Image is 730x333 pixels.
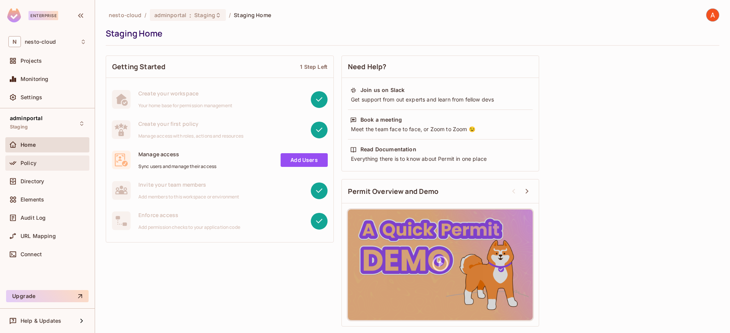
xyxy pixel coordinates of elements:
li: / [144,11,146,19]
span: Getting Started [112,62,165,71]
span: Workspace: nesto-cloud [25,39,56,45]
div: Read Documentation [360,146,416,153]
span: Create your first policy [138,120,243,127]
span: Elements [21,197,44,203]
span: Help & Updates [21,318,61,324]
div: Meet the team face to face, or Zoom to Zoom 😉 [350,125,530,133]
span: Monitoring [21,76,49,82]
span: Connect [21,251,42,257]
span: Sync users and manage their access [138,163,216,170]
img: SReyMgAAAABJRU5ErkJggg== [7,8,21,22]
span: Staging Home [234,11,271,19]
span: Add permission checks to your application code [138,224,240,230]
span: Add members to this workspace or environment [138,194,240,200]
span: adminportal [10,115,43,121]
span: the active workspace [109,11,141,19]
div: Staging Home [106,28,716,39]
div: Enterprise [29,11,58,20]
li: / [229,11,231,19]
span: Policy [21,160,36,166]
span: Manage access [138,151,216,158]
span: URL Mapping [21,233,56,239]
span: Create your workspace [138,90,232,97]
span: : [189,12,192,18]
div: Join us on Slack [360,86,405,94]
button: Upgrade [6,290,89,302]
span: Audit Log [21,215,46,221]
span: Manage access with roles, actions and resources [138,133,243,139]
span: Projects [21,58,42,64]
div: 1 Step Left [300,63,327,70]
span: Enforce access [138,211,240,219]
span: Settings [21,94,42,100]
span: Need Help? [348,62,387,71]
span: Your home base for permission management [138,103,232,109]
span: adminportal [154,11,186,19]
span: Staging [10,124,28,130]
span: Invite your team members [138,181,240,188]
div: Get support from out experts and learn from fellow devs [350,96,530,103]
span: Staging [194,11,215,19]
span: N [8,36,21,47]
div: Book a meeting [360,116,402,124]
span: Permit Overview and Demo [348,187,439,196]
span: Directory [21,178,44,184]
img: Adel Ati [706,9,719,21]
a: Add Users [281,153,328,167]
div: Everything there is to know about Permit in one place [350,155,530,163]
span: Home [21,142,36,148]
